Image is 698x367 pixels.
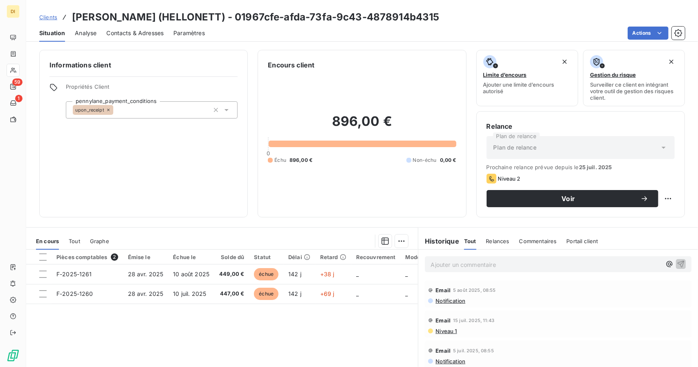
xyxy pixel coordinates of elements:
span: Tout [69,238,80,244]
h6: Historique [418,236,459,246]
span: _ [356,290,359,297]
h6: Relance [487,121,675,131]
span: 28 avr. 2025 [128,271,164,277]
span: Relances [486,238,509,244]
span: Ajouter une limite d’encours autorisé [483,81,571,94]
span: Non-échu [413,157,437,164]
span: Email [435,287,451,293]
h6: Encours client [268,60,314,70]
div: Solde dû [219,254,244,260]
span: échue [254,268,278,280]
span: 5 août 2025, 08:55 [453,288,496,293]
div: Délai [288,254,310,260]
span: 25 juil. 2025 [579,164,612,170]
span: 5 juil. 2025, 08:55 [453,348,494,353]
iframe: Intercom live chat [670,339,690,359]
button: Actions [628,27,669,40]
span: Niveau 2 [498,175,521,182]
button: Limite d’encoursAjouter une limite d’encours autorisé [476,50,578,106]
span: Contacts & Adresses [106,29,164,37]
span: Limite d’encours [483,72,527,78]
div: Mode de paiement [406,254,455,260]
span: Niveau 1 [435,328,457,334]
h3: [PERSON_NAME] (HELLONETT) - 01967cfe-afda-73fa-9c43-4878914b4315 [72,10,440,25]
span: Paramètres [173,29,205,37]
span: Email [435,347,451,354]
div: Recouvrement [356,254,396,260]
span: 142 j [288,290,301,297]
span: En cours [36,238,59,244]
span: Plan de relance [494,143,536,152]
span: Analyse [75,29,97,37]
span: 447,00 € [219,290,244,298]
div: Pièces comptables [56,253,118,261]
span: 142 j [288,271,301,277]
a: Clients [39,13,57,21]
span: Échu [274,157,286,164]
span: Prochaine relance prévue depuis le [487,164,675,170]
span: upon_receipt [75,107,104,112]
span: _ [406,271,408,277]
span: Gestion du risque [590,72,636,78]
span: 0 [267,150,270,157]
span: Portail client [567,238,598,244]
div: Échue le [173,254,209,260]
span: Situation [39,29,65,37]
span: 28 avr. 2025 [128,290,164,297]
span: 0,00 € [440,157,456,164]
div: Émise le [128,254,164,260]
span: Surveiller ce client en intégrant votre outil de gestion des risques client. [590,81,678,101]
span: Commentaires [519,238,557,244]
span: _ [356,271,359,277]
span: _ [406,290,408,297]
img: Logo LeanPay [7,349,20,362]
div: Retard [320,254,346,260]
span: +38 j [320,271,334,277]
span: +69 j [320,290,334,297]
span: Propriétés Client [66,83,238,95]
span: Notification [435,298,465,304]
div: DI [7,5,20,18]
div: Statut [254,254,278,260]
span: Tout [464,238,476,244]
button: Voir [487,190,658,207]
span: 449,00 € [219,270,244,278]
button: Gestion du risqueSurveiller ce client en intégrant votre outil de gestion des risques client. [583,50,685,106]
span: Clients [39,14,57,20]
span: F-2025-1260 [56,290,93,297]
h2: 896,00 € [268,113,456,138]
span: 15 juil. 2025, 11:43 [453,318,494,323]
span: échue [254,288,278,300]
span: 2 [111,253,118,261]
span: 59 [12,78,22,86]
span: Voir [496,195,640,202]
span: 896,00 € [290,157,312,164]
span: Notification [435,358,465,365]
span: F-2025-1261 [56,271,92,277]
h6: Informations client [49,60,238,70]
span: 10 août 2025 [173,271,209,277]
span: Email [435,317,451,324]
input: Ajouter une valeur [113,106,120,114]
span: 10 juil. 2025 [173,290,206,297]
span: Graphe [90,238,109,244]
span: 1 [15,95,22,102]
